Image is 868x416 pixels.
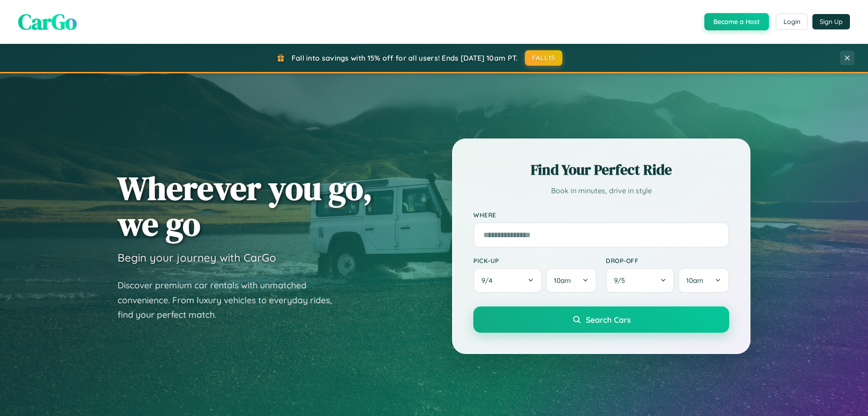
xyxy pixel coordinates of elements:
[292,53,518,62] span: Fall into savings with 15% off for all users! Ends [DATE] 10am PT.
[686,276,703,285] span: 10am
[586,315,631,325] span: Search Cars
[118,170,373,242] h1: Wherever you go, we go
[481,276,497,285] span: 9 / 4
[678,268,729,293] button: 10am
[546,268,597,293] button: 10am
[525,50,563,66] button: FALL15
[473,184,729,197] p: Book in minutes, drive in style
[118,251,276,264] h3: Begin your journey with CarGo
[554,276,571,285] span: 10am
[776,14,808,30] button: Login
[18,7,77,37] span: CarGo
[606,257,729,264] label: Drop-off
[473,211,729,219] label: Where
[614,276,629,285] span: 9 / 5
[118,278,344,322] p: Discover premium car rentals with unmatched convenience. From luxury vehicles to everyday rides, ...
[473,257,597,264] label: Pick-up
[704,13,769,30] button: Become a Host
[606,268,675,293] button: 9/5
[473,268,542,293] button: 9/4
[812,14,850,29] button: Sign Up
[473,306,729,333] button: Search Cars
[473,160,729,180] h2: Find Your Perfect Ride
